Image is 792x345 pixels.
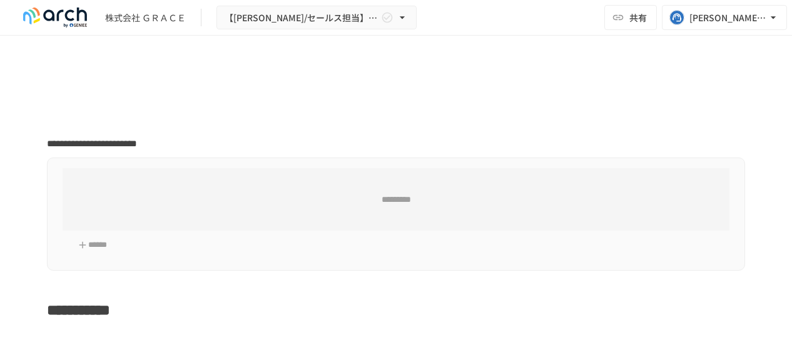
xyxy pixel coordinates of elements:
[604,5,657,30] button: 共有
[662,5,787,30] button: [PERSON_NAME][EMAIL_ADDRESS][DOMAIN_NAME]
[105,11,186,24] div: 株式会社 ＧＲＡＣＥ
[689,10,767,26] div: [PERSON_NAME][EMAIL_ADDRESS][DOMAIN_NAME]
[15,7,95,27] img: logo-default@2x-9cf2c760.svg
[629,11,647,24] span: 共有
[216,6,417,30] button: 【[PERSON_NAME]/セールス担当】株式会社GRACE様_スポットサポート
[225,10,378,26] span: 【[PERSON_NAME]/セールス担当】株式会社GRACE様_スポットサポート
